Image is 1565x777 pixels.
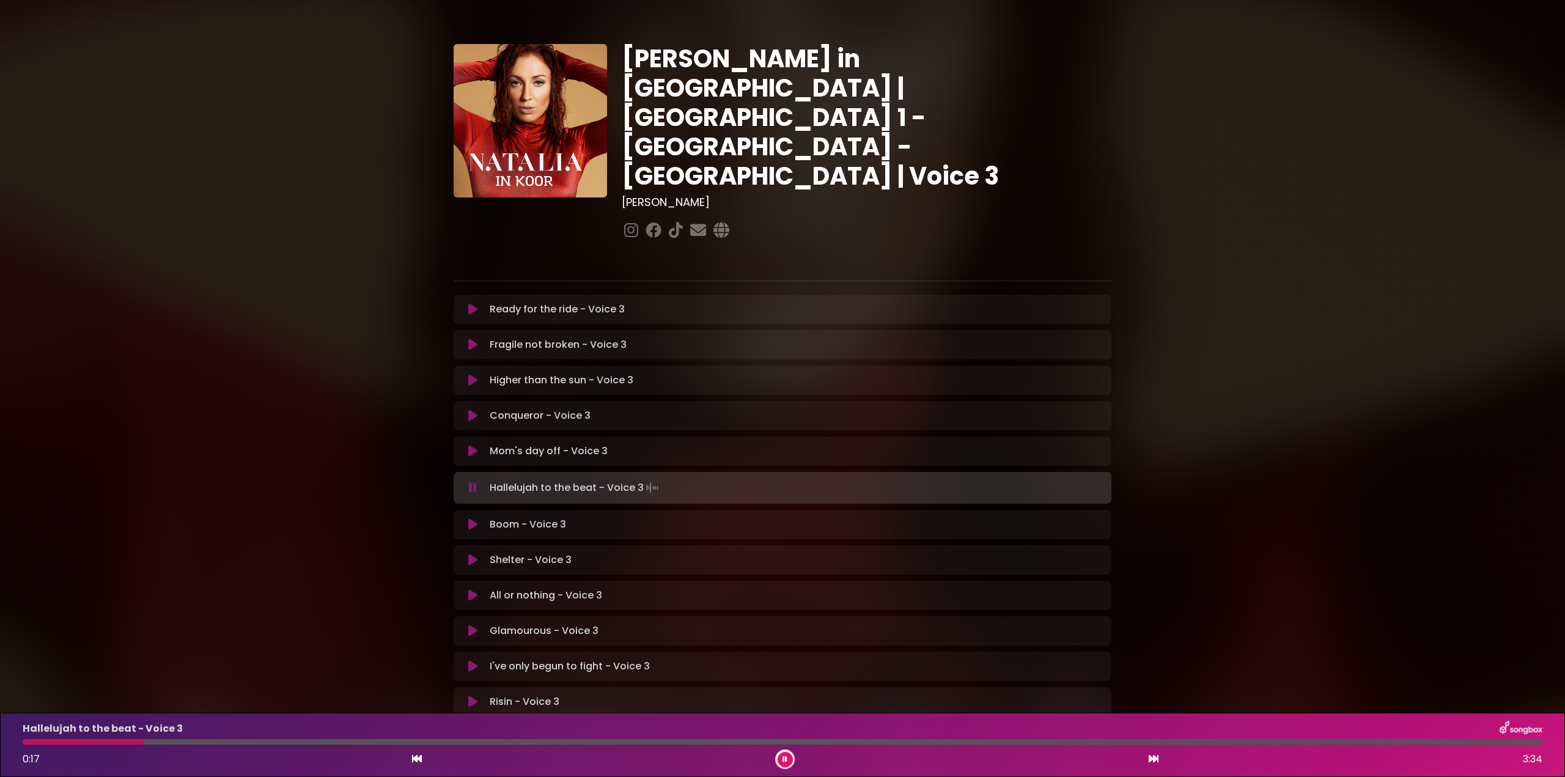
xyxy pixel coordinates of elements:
[644,479,661,496] img: waveform4.gif
[490,624,598,638] p: Glamourous - Voice 3
[490,444,608,458] p: Mom's day off - Voice 3
[490,588,602,603] p: All or nothing - Voice 3
[622,196,1111,209] h3: [PERSON_NAME]
[490,479,661,496] p: Hallelujah to the beat - Voice 3
[23,721,183,736] p: Hallelujah to the beat - Voice 3
[1500,721,1542,737] img: songbox-logo-white.png
[490,659,650,674] p: I've only begun to fight - Voice 3
[1523,752,1542,767] span: 3:34
[490,302,625,317] p: Ready for the ride - Voice 3
[490,373,633,388] p: Higher than the sun - Voice 3
[490,408,591,423] p: Conqueror - Voice 3
[490,694,559,709] p: Risin - Voice 3
[490,553,572,567] p: Shelter - Voice 3
[622,44,1111,191] h1: [PERSON_NAME] in [GEOGRAPHIC_DATA] | [GEOGRAPHIC_DATA] 1 - [GEOGRAPHIC_DATA] - [GEOGRAPHIC_DATA] ...
[454,44,607,197] img: YTVS25JmS9CLUqXqkEhs
[490,337,627,352] p: Fragile not broken - Voice 3
[23,752,40,766] span: 0:17
[490,517,566,532] p: Boom - Voice 3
